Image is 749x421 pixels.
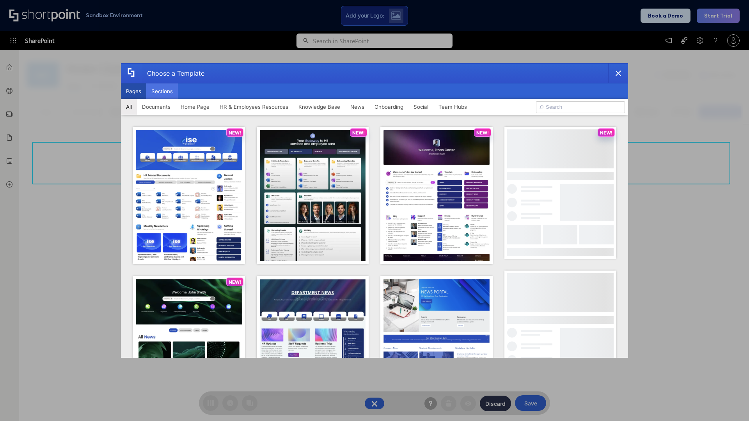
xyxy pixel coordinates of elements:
[345,99,369,115] button: News
[600,130,612,136] p: NEW!
[408,99,433,115] button: Social
[121,99,137,115] button: All
[433,99,472,115] button: Team Hubs
[352,130,365,136] p: NEW!
[215,99,293,115] button: HR & Employees Resources
[146,83,178,99] button: Sections
[121,83,146,99] button: Pages
[293,99,345,115] button: Knowledge Base
[229,130,241,136] p: NEW!
[137,99,176,115] button: Documents
[121,63,628,358] div: template selector
[369,99,408,115] button: Onboarding
[536,101,625,113] input: Search
[176,99,215,115] button: Home Page
[229,279,241,285] p: NEW!
[710,384,749,421] iframe: Chat Widget
[476,130,489,136] p: NEW!
[141,64,204,83] div: Choose a Template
